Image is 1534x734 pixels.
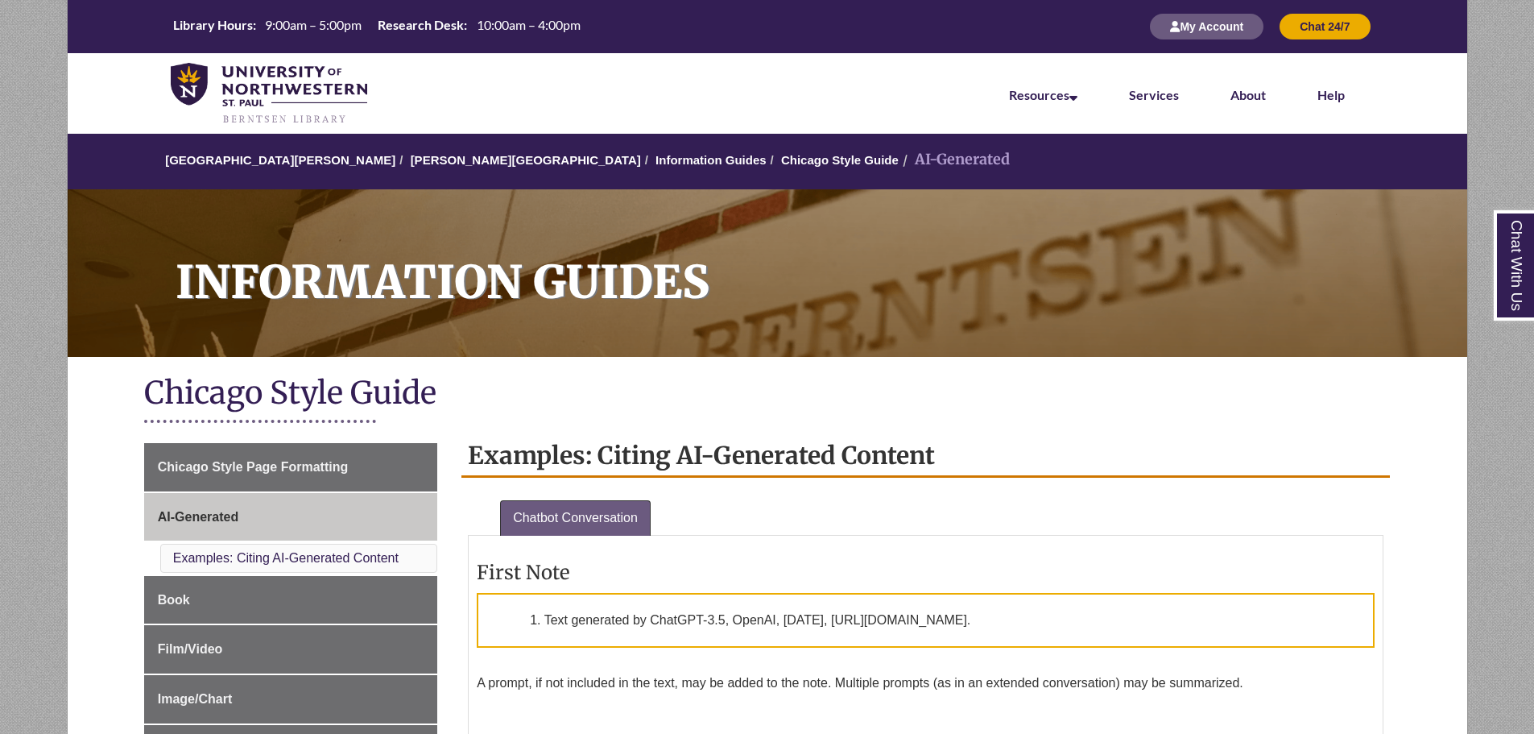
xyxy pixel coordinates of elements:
a: [GEOGRAPHIC_DATA][PERSON_NAME] [165,153,395,167]
span: Image/Chart [158,692,232,706]
a: AI-Generated [144,493,437,541]
a: Chicago Style Page Formatting [144,443,437,491]
a: Chatbot Conversation [500,500,651,536]
span: Chicago Style Page Formatting [158,460,348,474]
p: A prompt, if not included in the text, may be added to the note. Multiple prompts (as in an exten... [477,654,1375,693]
h1: Chicago Style Guide [144,373,1391,416]
span: 10:00am – 4:00pm [477,17,581,32]
a: [PERSON_NAME][GEOGRAPHIC_DATA] [411,153,641,167]
a: Film/Video [144,625,437,674]
a: Information Guides [68,189,1467,357]
a: About [1230,87,1266,102]
h3: First Note [477,560,1375,585]
a: My Account [1150,19,1263,33]
th: Library Hours: [167,16,258,34]
img: UNWSP Library Logo [171,63,368,126]
a: Image/Chart [144,675,437,724]
p: 1. Text generated by ChatGPT-3.5, OpenAI, [DATE], [URL][DOMAIN_NAME]. [477,593,1375,648]
button: Chat 24/7 [1280,14,1370,39]
span: Book [158,593,190,607]
a: Examples: Citing AI-Generated Content [173,551,399,565]
li: AI-Generated [899,148,1010,172]
span: 9:00am – 5:00pm [265,17,362,32]
a: Help [1317,87,1345,102]
a: Chicago Style Guide [781,153,899,167]
th: Research Desk: [371,16,469,34]
a: Information Guides [655,153,767,167]
span: AI-Generated [158,510,238,524]
a: Resources [1009,87,1077,102]
button: My Account [1150,14,1263,39]
h2: Examples: Citing AI-Generated Content [461,435,1390,478]
a: Hours Today [167,16,587,38]
h1: Information Guides [158,189,1467,336]
table: Hours Today [167,16,587,36]
a: Services [1129,87,1179,102]
a: Book [144,576,437,624]
a: Chat 24/7 [1280,19,1370,33]
span: Film/Video [158,642,223,656]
